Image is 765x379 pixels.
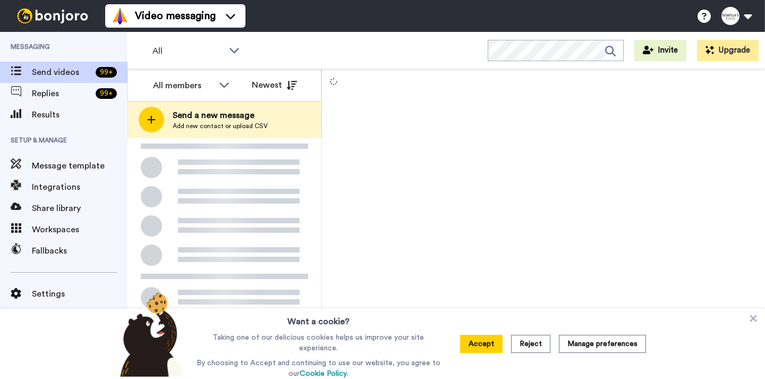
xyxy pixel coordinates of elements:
span: Send videos [32,66,91,79]
span: Settings [32,288,127,300]
span: Results [32,108,127,121]
button: Newest [244,74,305,96]
button: Accept [460,335,503,353]
img: vm-color.svg [112,7,129,24]
span: Add new contact or upload CSV [173,122,268,130]
span: Fallbacks [32,245,127,257]
span: Share library [32,202,127,215]
div: All members [153,79,214,92]
h3: Want a cookie? [287,309,350,328]
img: bear-with-cookie.png [110,292,189,377]
img: bj-logo-header-white.svg [13,9,92,23]
div: 99 + [96,67,117,78]
span: Video messaging [135,9,216,23]
p: Taking one of our delicious cookies helps us improve your site experience. [194,332,443,353]
span: Workspaces [32,223,127,236]
span: Message template [32,159,127,172]
div: 99 + [96,88,117,99]
a: Cookie Policy [300,370,347,377]
p: By choosing to Accept and continuing to use our website, you agree to our . [194,358,443,379]
span: Integrations [32,181,127,193]
span: Replies [32,87,91,100]
span: Send a new message [173,109,268,122]
button: Invite [634,40,686,61]
button: Reject [511,335,550,353]
span: All [152,45,224,57]
button: Manage preferences [559,335,646,353]
button: Upgrade [697,40,759,61]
